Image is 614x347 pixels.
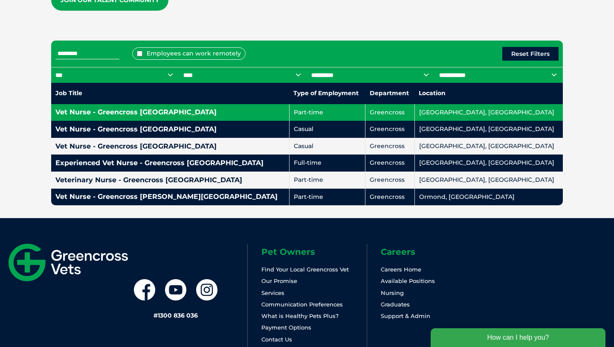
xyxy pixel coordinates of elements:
td: Full-time [289,155,365,172]
td: Greencross [365,104,414,121]
input: Employees can work remotely [137,51,142,56]
a: Careers Home [381,266,421,273]
td: Greencross [365,189,414,206]
td: Part-time [289,104,365,121]
a: Graduates [381,301,410,308]
td: [GEOGRAPHIC_DATA], [GEOGRAPHIC_DATA] [414,121,563,138]
h4: Vet Nurse - Greencross [GEOGRAPHIC_DATA] [55,143,285,150]
a: Nursing [381,289,404,296]
nobr: Location [419,89,446,97]
h4: Veterinary Nurse - Greencross [GEOGRAPHIC_DATA] [55,177,285,184]
div: How can I help you? [5,5,180,24]
nobr: Department [370,89,409,97]
h6: Pet Owners [261,248,367,256]
nobr: Job Title [55,89,82,97]
label: Employees can work remotely [132,47,246,60]
td: [GEOGRAPHIC_DATA], [GEOGRAPHIC_DATA] [414,138,563,155]
h6: Careers [381,248,486,256]
td: [GEOGRAPHIC_DATA], [GEOGRAPHIC_DATA] [414,155,563,172]
button: Reset Filters [502,47,559,61]
td: Part-time [289,189,365,206]
h4: Experienced Vet Nurse - Greencross [GEOGRAPHIC_DATA] [55,160,285,166]
a: Support & Admin [381,312,430,319]
td: Greencross [365,172,414,189]
td: Casual [289,138,365,155]
a: #1300 836 036 [153,312,198,319]
a: Payment Options [261,324,311,331]
td: Greencross [365,155,414,172]
a: Find Your Local Greencross Vet [261,266,349,273]
td: Ormond, [GEOGRAPHIC_DATA] [414,189,563,206]
a: Our Promise [261,277,297,284]
td: [GEOGRAPHIC_DATA], [GEOGRAPHIC_DATA] [414,172,563,189]
a: Communication Preferences [261,301,343,308]
a: Available Positions [381,277,435,284]
td: Greencross [365,138,414,155]
span: # [153,312,158,319]
a: What is Healthy Pets Plus? [261,312,339,319]
h4: Vet Nurse - Greencross [GEOGRAPHIC_DATA] [55,126,285,133]
a: Services [261,289,284,296]
td: Part-time [289,172,365,189]
td: Casual [289,121,365,138]
td: Greencross [365,121,414,138]
nobr: Type of Employment [293,89,359,97]
h4: Vet Nurse - Greencross [GEOGRAPHIC_DATA] [55,109,285,116]
h4: Vet Nurse - Greencross [PERSON_NAME][GEOGRAPHIC_DATA] [55,193,285,200]
td: [GEOGRAPHIC_DATA], [GEOGRAPHIC_DATA] [414,104,563,121]
a: Contact Us [261,336,292,343]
